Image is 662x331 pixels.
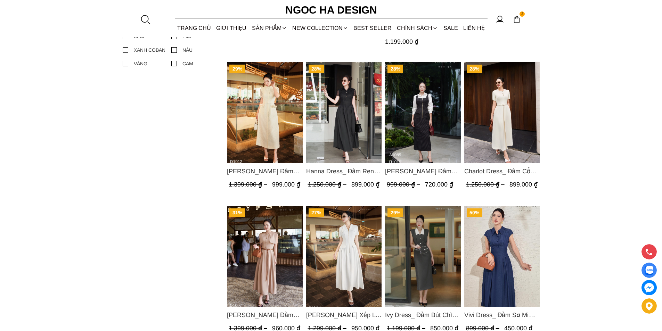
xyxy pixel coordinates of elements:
[175,19,214,37] a: TRANG CHỦ
[308,181,348,188] span: 1.250.000 ₫
[385,310,461,320] span: Ivy Dress_ Đầm Bút Chì Vai Chờm Màu Ghi Mix Cổ Trắng D1005
[227,62,303,163] img: Catherine Dress_ Đầm Ren Đính Hoa Túi Màu Kem D1012
[227,62,303,163] a: Product image - Catherine Dress_ Đầm Ren Đính Hoa Túi Màu Kem D1012
[385,206,461,306] a: Product image - Ivy Dress_ Đầm Bút Chì Vai Chờm Màu Ghi Mix Cổ Trắng D1005
[464,310,540,320] a: Link to Vivi Dress_ Đầm Sơ Mi Rớt Vai Bò Lụa Màu Xanh D1000
[520,11,525,17] span: 2
[134,46,165,54] div: XANH COBAN
[645,266,653,275] img: Display image
[279,2,383,18] a: Ngoc Ha Design
[306,166,382,176] span: Hanna Dress_ Đầm Ren Mix Vải Thô Màu Đen D1011
[227,166,303,176] a: Link to Catherine Dress_ Đầm Ren Đính Hoa Túi Màu Kem D1012
[425,181,453,188] span: 720.000 ₫
[385,62,461,163] img: Mary Dress_ Đầm Kẻ Sọc Sát Nách Khóa Đồng D1010
[351,181,379,188] span: 899.000 ₫
[641,280,657,295] a: messenger
[249,19,289,37] div: SẢN PHẨM
[460,19,487,37] a: LIÊN HỆ
[513,16,521,23] img: img-CART-ICON-ksit0nf1
[464,166,540,176] span: Charlot Dress_ Đầm Cổ Tròn Xếp Ly Giữa Kèm Đai Màu Kem D1009
[385,310,461,320] a: Link to Ivy Dress_ Đầm Bút Chì Vai Chờm Màu Ghi Mix Cổ Trắng D1005
[306,310,382,320] span: [PERSON_NAME] Xếp Ly Xòe [PERSON_NAME] Đồng [PERSON_NAME] D1006
[289,19,351,37] a: NEW COLLECTION
[229,181,269,188] span: 1.399.000 ₫
[385,62,461,163] a: Product image - Mary Dress_ Đầm Kẻ Sọc Sát Nách Khóa Đồng D1010
[385,38,418,45] span: 1.199.000 ₫
[306,206,382,306] img: Ella Dress_Đầm Xếp Ly Xòe Khóa Đồng Màu Trắng D1006
[464,62,540,163] a: Product image - Charlot Dress_ Đầm Cổ Tròn Xếp Ly Giữa Kèm Đai Màu Kem D1009
[306,62,382,163] img: Hanna Dress_ Đầm Ren Mix Vải Thô Màu Đen D1011
[385,166,461,176] span: [PERSON_NAME] Đầm Kẻ Sọc Sát Nách [PERSON_NAME] Đồng D1010
[464,62,540,163] img: Charlot Dress_ Đầm Cổ Tròn Xếp Ly Giữa Kèm Đai Màu Kem D1009
[306,310,382,320] a: Link to Ella Dress_Đầm Xếp Ly Xòe Khóa Đồng Màu Trắng D1006
[306,62,382,163] a: Product image - Hanna Dress_ Đầm Ren Mix Vải Thô Màu Đen D1011
[227,206,303,306] a: Product image - Helen Dress_ Đầm Xòe Choàng Vai Màu Bee Kaki D1007
[227,206,303,306] img: Helen Dress_ Đầm Xòe Choàng Vai Màu Bee Kaki D1007
[464,206,540,306] a: Product image - Vivi Dress_ Đầm Sơ Mi Rớt Vai Bò Lụa Màu Xanh D1000
[306,206,382,306] a: Product image - Ella Dress_Đầm Xếp Ly Xòe Khóa Đồng Màu Trắng D1006
[272,181,300,188] span: 999.000 ₫
[641,263,657,278] a: Display image
[509,181,537,188] span: 899.000 ₫
[227,310,303,320] span: [PERSON_NAME] Đầm Xòe [PERSON_NAME] [PERSON_NAME] Bee Kaki D1007
[387,181,422,188] span: 999.000 ₫
[306,166,382,176] a: Link to Hanna Dress_ Đầm Ren Mix Vải Thô Màu Đen D1011
[134,60,147,67] div: VÀNG
[351,19,394,37] a: BEST SELLER
[464,206,540,306] img: Vivi Dress_ Đầm Sơ Mi Rớt Vai Bò Lụa Màu Xanh D1000
[441,19,460,37] a: SALE
[385,166,461,176] a: Link to Mary Dress_ Đầm Kẻ Sọc Sát Nách Khóa Đồng D1010
[466,181,506,188] span: 1.250.000 ₫
[182,46,193,54] div: NÂU
[464,310,540,320] span: Vivi Dress_ Đầm Sơ Mi Rớt Vai Bò Lụa Màu Xanh D1000
[394,19,441,37] div: Chính sách
[214,19,249,37] a: GIỚI THIỆU
[464,166,540,176] a: Link to Charlot Dress_ Đầm Cổ Tròn Xếp Ly Giữa Kèm Đai Màu Kem D1009
[227,166,303,176] span: [PERSON_NAME] Đầm Ren Đính Hoa Túi [PERSON_NAME] D1012
[227,310,303,320] a: Link to Helen Dress_ Đầm Xòe Choàng Vai Màu Bee Kaki D1007
[385,206,461,306] img: Ivy Dress_ Đầm Bút Chì Vai Chờm Màu Ghi Mix Cổ Trắng D1005
[182,60,193,67] div: CAM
